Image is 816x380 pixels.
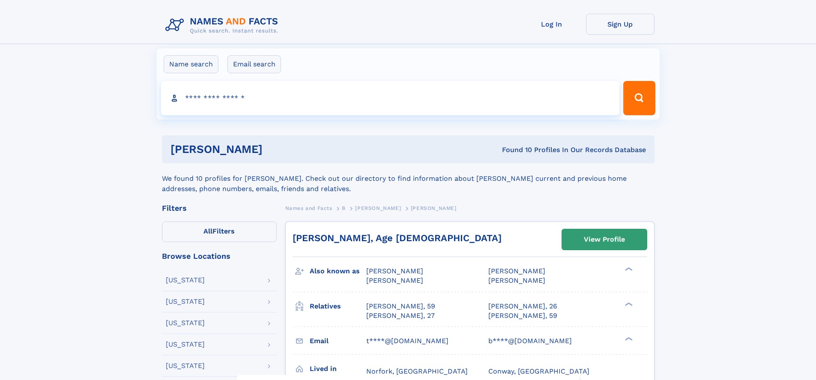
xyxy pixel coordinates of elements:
img: Logo Names and Facts [162,14,285,37]
div: ❯ [623,336,633,341]
a: [PERSON_NAME], 26 [488,302,557,311]
span: [PERSON_NAME] [366,276,423,284]
label: Email search [227,55,281,73]
a: Log In [517,14,586,35]
a: [PERSON_NAME], Age [DEMOGRAPHIC_DATA] [293,233,502,243]
a: View Profile [562,229,647,250]
a: Sign Up [586,14,655,35]
h3: Email [310,334,366,348]
h3: Lived in [310,362,366,376]
div: [US_STATE] [166,277,205,284]
div: Browse Locations [162,252,277,260]
span: Norfork, [GEOGRAPHIC_DATA] [366,367,468,375]
span: [PERSON_NAME] [355,205,401,211]
div: [US_STATE] [166,362,205,369]
h3: Relatives [310,299,366,314]
label: Filters [162,221,277,242]
span: [PERSON_NAME] [488,276,545,284]
span: [PERSON_NAME] [366,267,423,275]
div: [US_STATE] [166,320,205,326]
a: [PERSON_NAME] [355,203,401,213]
div: [US_STATE] [166,298,205,305]
div: ❯ [623,266,633,272]
div: We found 10 profiles for [PERSON_NAME]. Check out our directory to find information about [PERSON... [162,163,655,194]
div: ❯ [623,301,633,307]
span: B [342,205,346,211]
div: View Profile [584,230,625,249]
span: Conway, [GEOGRAPHIC_DATA] [488,367,589,375]
div: Found 10 Profiles In Our Records Database [382,145,646,155]
div: [US_STATE] [166,341,205,348]
div: Filters [162,204,277,212]
button: Search Button [623,81,655,115]
a: [PERSON_NAME], 27 [366,311,435,320]
input: search input [161,81,620,115]
h3: Also known as [310,264,366,278]
span: [PERSON_NAME] [488,267,545,275]
label: Name search [164,55,218,73]
a: Names and Facts [285,203,332,213]
h1: [PERSON_NAME] [170,144,383,155]
a: [PERSON_NAME], 59 [488,311,557,320]
span: All [203,227,212,235]
a: B [342,203,346,213]
span: [PERSON_NAME] [411,205,457,211]
a: [PERSON_NAME], 59 [366,302,435,311]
